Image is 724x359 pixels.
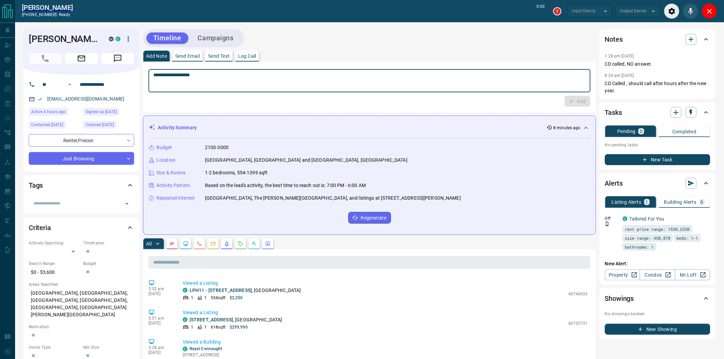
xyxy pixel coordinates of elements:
[31,108,66,115] span: Active 4 hours ago
[605,324,710,335] button: New Showing
[605,175,710,191] div: Alerts
[605,178,623,189] h2: Alerts
[156,169,186,176] p: Size & Rooms
[605,140,710,150] p: No pending tasks
[640,269,675,280] a: Condos
[191,32,241,44] button: Campaigns
[169,241,175,247] svg: Notes
[190,346,222,351] a: Royal Connaught
[190,287,301,294] p: , [GEOGRAPHIC_DATA]
[29,281,134,288] p: Areas Searched:
[605,260,710,267] p: New Alert:
[230,324,248,330] p: $299,990
[625,235,671,241] span: size range: 450,878
[646,200,648,204] p: 1
[702,3,717,19] div: Close
[701,200,703,204] p: 0
[605,215,619,222] p: Off
[205,169,268,176] p: 1-2 bedrooms, 554-1399 sqft
[625,226,690,232] span: rent price range: 1530,2530
[183,347,188,351] div: condos.ca
[146,32,188,44] button: Timeline
[612,200,642,204] p: Listing Alerts
[29,220,134,236] div: Criteria
[183,338,588,346] p: Viewed a Building
[22,12,73,18] p: [PHONE_NUMBER] -
[204,295,207,301] p: 1
[251,241,257,247] svg: Opportunities
[29,152,134,165] div: Just Browsing
[183,309,588,316] p: Viewed a Listing
[148,291,172,296] p: [DATE]
[605,34,623,45] h2: Notes
[175,54,200,58] p: Send Email
[605,61,710,68] p: CD called, NO answer.
[38,97,42,102] svg: Email Verified
[29,288,134,320] p: [GEOGRAPHIC_DATA], [GEOGRAPHIC_DATA], [GEOGRAPHIC_DATA], [GEOGRAPHIC_DATA], [GEOGRAPHIC_DATA], [G...
[677,235,698,241] span: beds: 1-1
[29,121,80,131] div: Fri Jan 10 2025
[29,267,80,278] p: $0 - $3,600
[86,108,117,115] span: Signed up [DATE]
[65,53,98,64] span: Email
[148,321,172,325] p: [DATE]
[630,216,664,222] a: Tailored For You
[156,144,172,151] p: Budget
[238,54,256,58] p: Log Call
[66,80,74,89] button: Open
[156,195,195,202] p: Repeated Interest
[205,144,229,151] p: 2100-3000
[265,241,271,247] svg: Agent Actions
[623,216,628,221] div: condos.ca
[605,104,710,121] div: Tasks
[568,291,588,297] p: 40746933
[205,182,366,189] p: Based on the lead's activity, the best time to reach out is: 7:00 PM - 6:00 AM
[190,288,252,293] a: LPH11 - [STREET_ADDRESS]
[122,199,132,209] button: Open
[183,317,188,322] div: condos.ca
[568,320,588,327] p: 40755731
[605,80,710,94] p: CD Called , should call after hours after the new year.
[109,37,114,41] div: mrloft.ca
[31,121,63,128] span: Contacted [DATE]
[148,287,172,291] p: 5:52 am
[83,261,134,267] p: Budget:
[116,37,120,41] div: condos.ca
[204,324,207,330] p: 1
[47,96,125,102] a: [EMAIL_ADDRESS][DOMAIN_NAME]
[148,345,172,350] p: 5:28 am
[183,280,588,287] p: Viewed a Listing
[29,134,134,147] div: Renter , Precon
[190,317,233,322] a: [STREET_ADDRESS]
[22,3,73,12] a: [PERSON_NAME]
[158,124,197,131] p: Activity Summary
[146,54,167,58] p: Add Note
[183,241,189,247] svg: Lead Browsing Activity
[238,241,243,247] svg: Requests
[672,129,697,134] p: Completed
[183,288,188,293] div: condos.ca
[29,180,43,191] h2: Tags
[640,129,643,134] p: 0
[29,344,80,350] p: Home Type:
[191,295,193,301] p: 1
[664,200,697,204] p: Building Alerts
[605,154,710,165] button: New Task
[29,222,51,233] h2: Criteria
[83,240,134,246] p: Timeframe:
[210,241,216,247] svg: Emails
[605,293,634,304] h2: Showings
[59,12,70,17] span: ready
[208,54,230,58] p: Send Text
[675,269,710,280] a: Mr.Loft
[29,53,62,64] span: Call
[224,241,230,247] svg: Listing Alerts
[211,295,225,301] p: 554 sqft
[605,222,610,226] svg: Push Notification Only
[29,108,80,118] div: Thu Aug 14 2025
[156,182,190,189] p: Activity Pattern
[683,3,698,19] div: Mute
[83,344,134,350] p: Min Size:
[605,107,622,118] h2: Tasks
[605,311,710,317] p: No showings booked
